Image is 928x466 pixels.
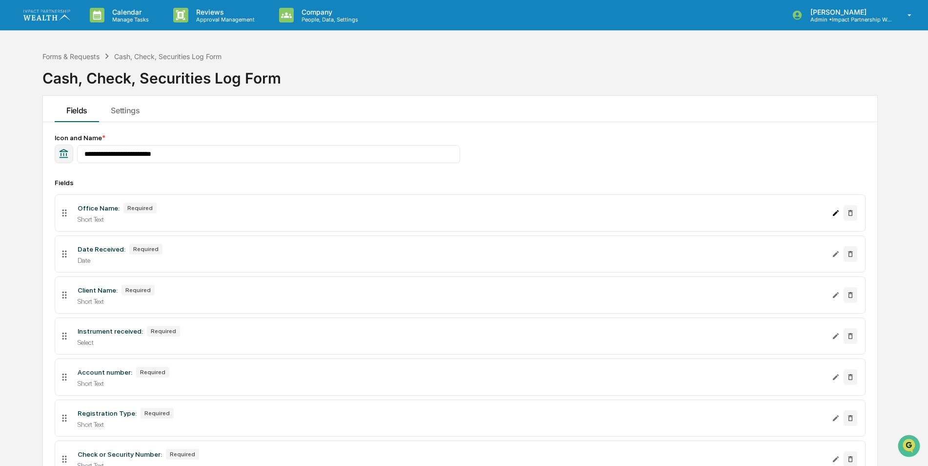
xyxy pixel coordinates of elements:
[832,246,840,262] button: Edit Date Received: field
[78,204,120,212] div: Office Name:
[123,203,157,213] div: Required
[78,339,824,346] div: Select
[20,142,61,151] span: Data Lookup
[104,16,154,23] p: Manage Tasks
[6,138,65,155] a: 🔎Data Lookup
[294,16,363,23] p: People, Data, Settings
[136,367,169,378] div: Required
[803,8,893,16] p: [PERSON_NAME]
[20,123,63,133] span: Preclearance
[55,134,866,142] div: Icon and Name
[78,297,824,305] div: Short Text
[78,368,132,376] div: Account number:
[294,8,363,16] p: Company
[166,78,178,89] button: Start new chat
[97,166,118,173] span: Pylon
[832,205,840,221] button: Edit Office Name: field
[832,328,840,344] button: Edit Instrument received: field
[69,165,118,173] a: Powered byPylon
[78,215,824,223] div: Short Text
[832,369,840,385] button: Edit Account number: field
[42,52,100,61] div: Forms & Requests
[10,75,27,92] img: 1746055101610-c473b297-6a78-478c-a979-82029cc54cd1
[10,143,18,150] div: 🔎
[10,21,178,36] p: How can we help?
[832,410,840,426] button: Edit Registration Type: field
[104,8,154,16] p: Calendar
[10,124,18,132] div: 🖐️
[897,434,923,460] iframe: Open customer support
[23,10,70,20] img: logo
[832,287,840,303] button: Edit Client Name: field
[188,16,260,23] p: Approval Management
[121,285,155,296] div: Required
[33,85,123,92] div: We're available if you need us!
[81,123,121,133] span: Attestations
[78,256,824,264] div: Date
[42,62,281,87] div: Cash, Check, Securities Log Form
[78,409,137,417] div: Registration Type:
[55,179,866,187] div: Fields
[99,96,151,122] button: Settings
[78,421,824,428] div: Short Text
[166,449,199,460] div: Required
[147,326,180,337] div: Required
[78,286,118,294] div: Client Name:
[78,380,824,387] div: Short Text
[78,245,125,253] div: Date Received:
[78,450,162,458] div: Check or Security Number:
[803,16,893,23] p: Admin • Impact Partnership Wealth
[114,52,222,61] div: Cash, Check, Securities Log Form
[129,244,162,254] div: Required
[67,119,125,137] a: 🗄️Attestations
[33,75,160,85] div: Start new chat
[78,327,143,335] div: Instrument received:
[141,408,174,419] div: Required
[6,119,67,137] a: 🖐️Preclearance
[71,124,79,132] div: 🗄️
[188,8,260,16] p: Reviews
[55,96,99,122] button: Fields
